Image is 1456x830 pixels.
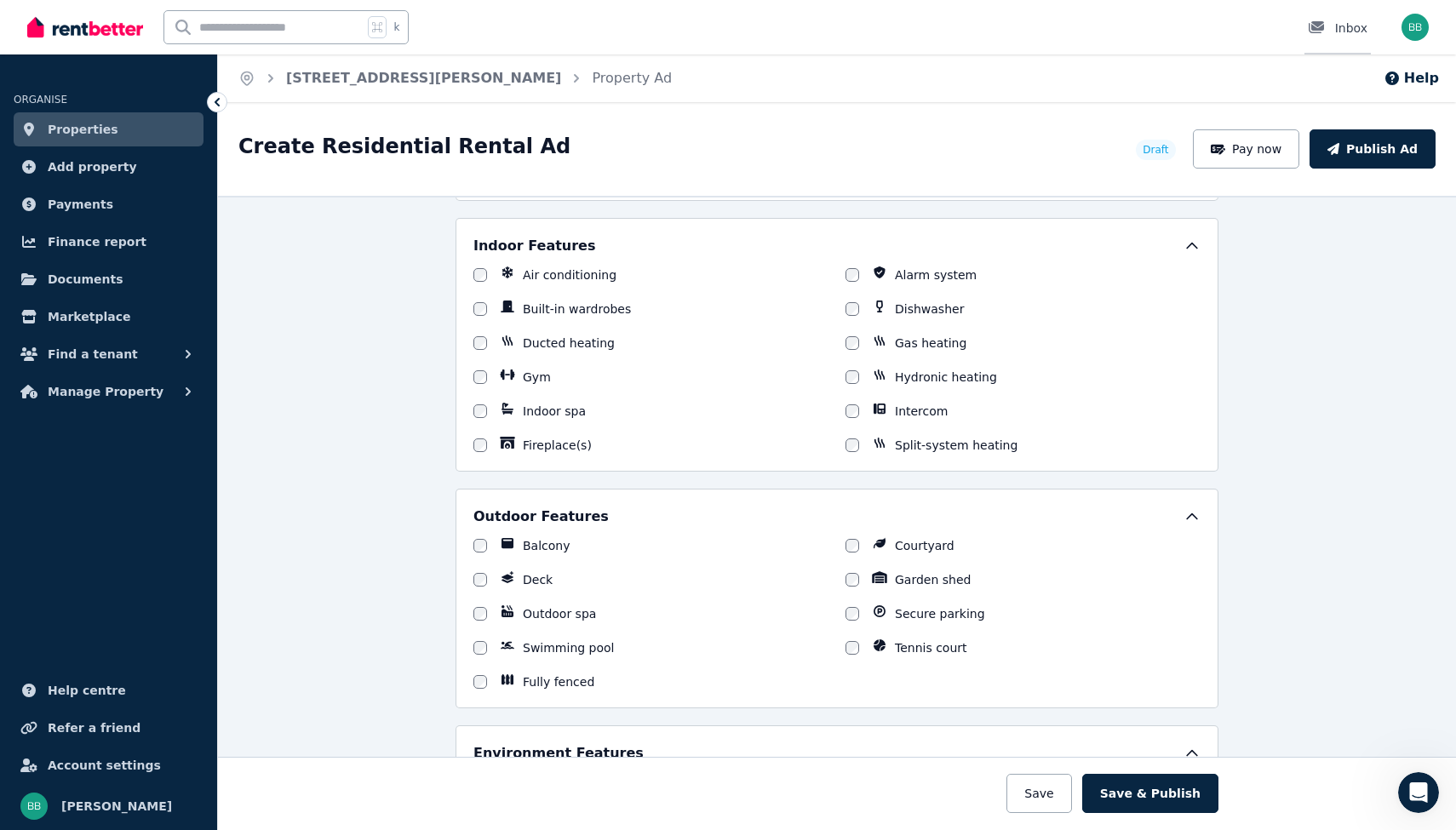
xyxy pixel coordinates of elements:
[473,507,609,527] h5: Outdoor Features
[523,266,616,283] label: Air conditioning
[895,335,966,352] label: Gas heating
[48,194,113,215] span: Payments
[1143,143,1168,157] span: Draft
[14,94,67,106] span: ORGANISE
[48,269,123,289] span: Documents
[1402,14,1429,41] img: Bilal Bordie
[895,301,964,318] label: Dishwasher
[523,335,615,352] label: Ducted heating
[592,70,672,86] a: Property Ad
[895,537,954,554] label: Courtyard
[523,437,592,454] label: Fireplace(s)
[523,537,570,554] label: Balcony
[895,437,1017,454] label: Split-system heating
[1398,772,1439,813] iframe: Intercom live chat
[14,748,203,782] a: Account settings
[61,796,172,816] span: [PERSON_NAME]
[14,112,203,146] a: Properties
[523,673,594,690] label: Fully fenced
[14,711,203,745] a: Refer a friend
[14,300,203,334] a: Marketplace
[48,306,130,327] span: Marketplace
[14,262,203,296] a: Documents
[895,571,971,588] label: Garden shed
[286,70,561,86] a: [STREET_ADDRESS][PERSON_NAME]
[14,187,203,221] a: Payments
[393,20,399,34] span: k
[20,793,48,820] img: Bilal Bordie
[1006,774,1071,813] button: Save
[523,605,596,622] label: Outdoor spa
[14,225,203,259] a: Finance report
[523,639,615,656] label: Swimming pool
[895,639,967,656] label: Tennis court
[14,673,203,707] a: Help centre
[895,403,948,420] label: Intercom
[238,133,570,160] h1: Create Residential Rental Ad
[1193,129,1300,169] button: Pay now
[48,381,163,402] span: Manage Property
[27,14,143,40] img: RentBetter
[1310,129,1436,169] button: Publish Ad
[895,605,985,622] label: Secure parking
[523,301,631,318] label: Built-in wardrobes
[48,119,118,140] span: Properties
[523,403,586,420] label: Indoor spa
[895,369,997,386] label: Hydronic heating
[48,718,140,738] span: Refer a friend
[48,344,138,364] span: Find a tenant
[48,680,126,701] span: Help centre
[473,743,644,764] h5: Environment Features
[523,571,553,588] label: Deck
[14,150,203,184] a: Add property
[48,232,146,252] span: Finance report
[14,337,203,371] button: Find a tenant
[48,157,137,177] span: Add property
[1308,20,1367,37] div: Inbox
[1384,68,1439,89] button: Help
[14,375,203,409] button: Manage Property
[523,369,551,386] label: Gym
[1082,774,1218,813] button: Save & Publish
[895,266,977,283] label: Alarm system
[473,236,595,256] h5: Indoor Features
[48,755,161,776] span: Account settings
[218,54,692,102] nav: Breadcrumb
